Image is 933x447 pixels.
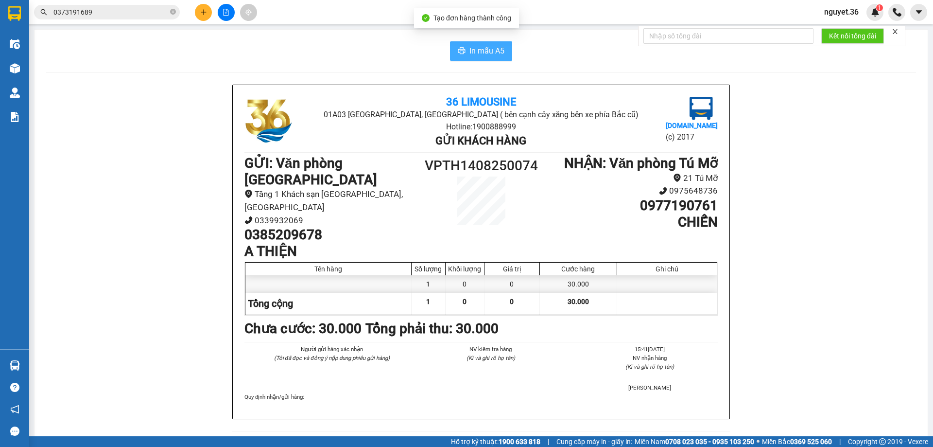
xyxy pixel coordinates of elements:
span: 1 [426,298,430,305]
span: nguyet.36 [816,6,866,18]
div: Giá trị [487,265,537,273]
div: Khối lượng [448,265,482,273]
h1: VPTH1408250074 [422,155,540,177]
h1: 0385209678 [244,227,422,243]
button: caret-down [910,4,927,21]
button: printerIn mẫu A5 [450,41,512,61]
li: 01A03 [GEOGRAPHIC_DATA], [GEOGRAPHIC_DATA] ( bên cạnh cây xăng bến xe phía Bắc cũ) [323,108,639,121]
input: Tìm tên, số ĐT hoặc mã đơn [53,7,168,18]
i: (Kí và ghi rõ họ tên) [625,363,674,370]
b: GỬI : Văn phòng [GEOGRAPHIC_DATA] [244,155,377,188]
img: logo.jpg [12,12,61,61]
img: warehouse-icon [10,63,20,73]
li: 0975648736 [540,184,718,197]
h1: 0977190761 [540,197,718,214]
input: Nhập số tổng đài [643,28,813,44]
h1: CHIẾN [540,214,718,231]
button: file-add [218,4,235,21]
span: 0 [463,298,466,305]
img: warehouse-icon [10,360,20,371]
span: notification [10,405,19,414]
span: Tổng cộng [248,298,293,309]
span: 0 [510,298,514,305]
b: Chưa cước : 30.000 [244,321,362,337]
span: environment [244,190,253,198]
img: phone-icon [893,8,901,17]
li: 21 Tú Mỡ [540,172,718,185]
li: (c) 2017 [666,131,718,143]
li: Hotline: 1900888999 [54,60,221,72]
div: Cước hàng [542,265,614,273]
div: Quy định nhận/gửi hàng : [244,393,718,401]
b: Gửi khách hàng [435,135,526,147]
span: 30.000 [568,298,589,305]
span: Hỗ trợ kỹ thuật: [451,436,540,447]
img: logo-vxr [8,6,21,21]
li: Hotline: 1900888999 [323,121,639,133]
span: close [892,28,898,35]
div: 30.000 [540,275,617,293]
b: Tổng phải thu: 30.000 [365,321,499,337]
span: printer [458,47,466,56]
span: Miền Bắc [762,436,832,447]
span: question-circle [10,383,19,392]
strong: 0369 525 060 [790,438,832,446]
li: 01A03 [GEOGRAPHIC_DATA], [GEOGRAPHIC_DATA] ( bên cạnh cây xăng bến xe phía Bắc cũ) [54,24,221,60]
i: (Tôi đã đọc và đồng ý nộp dung phiếu gửi hàng) [274,355,390,361]
img: logo.jpg [690,97,713,120]
b: [DOMAIN_NAME] [666,122,718,129]
b: 36 Limousine [102,11,172,23]
button: plus [195,4,212,21]
b: NHẬN : Văn phòng Tú Mỡ [564,155,718,171]
img: icon-new-feature [871,8,880,17]
div: 0 [446,275,484,293]
h1: A THIỆN [244,243,422,260]
button: Kết nối tổng đài [821,28,884,44]
span: close-circle [170,9,176,15]
li: Người gửi hàng xác nhận [264,345,399,354]
li: 0339932069 [244,214,422,227]
li: 15:41[DATE] [582,345,718,354]
li: Tầng 1 Khách sạn [GEOGRAPHIC_DATA], [GEOGRAPHIC_DATA] [244,188,422,214]
span: environment [673,174,681,182]
button: aim [240,4,257,21]
span: check-circle [422,14,430,22]
b: 36 Limousine [446,96,516,108]
span: Miền Nam [635,436,754,447]
span: message [10,427,19,436]
li: NV nhận hàng [582,354,718,362]
span: copyright [879,438,886,445]
span: plus [200,9,207,16]
img: solution-icon [10,112,20,122]
span: | [548,436,549,447]
span: file-add [223,9,229,16]
img: logo.jpg [244,97,293,145]
span: Tạo đơn hàng thành công [433,14,511,22]
strong: 0708 023 035 - 0935 103 250 [665,438,754,446]
div: Số lượng [414,265,443,273]
span: search [40,9,47,16]
li: NV kiểm tra hàng [423,345,558,354]
span: phone [659,187,667,195]
strong: 1900 633 818 [499,438,540,446]
img: warehouse-icon [10,39,20,49]
i: (Kí và ghi rõ họ tên) [466,355,515,361]
div: Ghi chú [620,265,714,273]
span: phone [244,216,253,224]
span: In mẫu A5 [469,45,504,57]
span: Kết nối tổng đài [829,31,876,41]
span: 1 [878,4,881,11]
span: aim [245,9,252,16]
span: | [839,436,841,447]
img: warehouse-icon [10,88,20,98]
span: close-circle [170,8,176,17]
sup: 1 [876,4,883,11]
span: caret-down [915,8,923,17]
div: 1 [412,275,446,293]
div: 0 [484,275,540,293]
span: ⚪️ [757,440,760,444]
span: Cung cấp máy in - giấy in: [556,436,632,447]
div: Tên hàng [248,265,409,273]
li: [PERSON_NAME] [582,383,718,392]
